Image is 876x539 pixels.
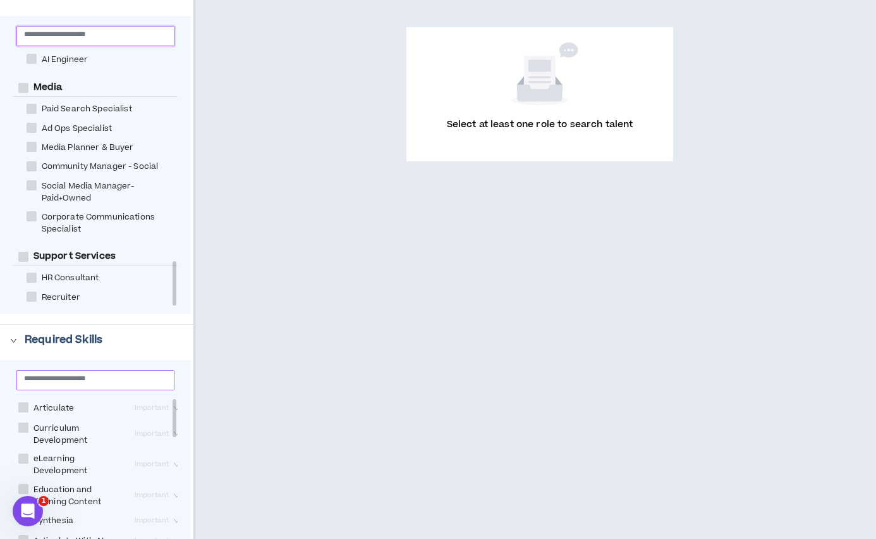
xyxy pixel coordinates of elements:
span: Media Planner & Buyer [37,142,139,154]
span: Social Media Manager-Paid+Owned [37,180,187,204]
span: right [10,337,17,344]
p: Required Skills [25,332,102,347]
span: Support Services [28,250,121,263]
span: Synthesia [28,515,78,527]
iframe: Intercom live chat [13,496,43,526]
span: Ad Ops Specialist [37,123,117,135]
span: Curriculum Development [28,423,130,447]
span: Articulate [28,402,79,414]
span: Community Manager - Social [37,161,164,173]
span: Media [28,81,68,94]
span: 1 [39,496,49,506]
span: eLearning Development [28,453,130,477]
span: Education and Training Content [28,484,130,508]
p: Select at least one role to search talent [447,118,633,146]
span: Paid Search Specialist [37,103,137,115]
span: AI Engineer [37,54,94,66]
span: Recruiter [37,292,85,304]
span: Corporate Communications Specialist [37,211,187,235]
span: HR Consultant [37,272,104,284]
